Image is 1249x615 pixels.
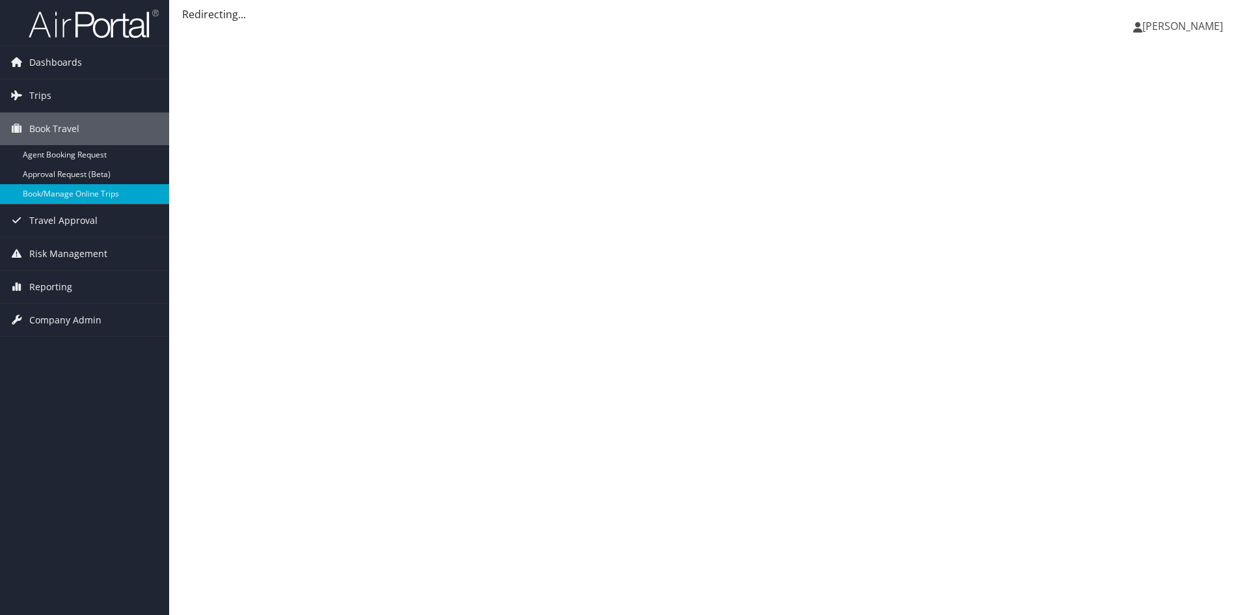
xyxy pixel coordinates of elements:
span: Travel Approval [29,204,98,237]
div: Redirecting... [182,7,1236,22]
img: airportal-logo.png [29,8,159,39]
span: [PERSON_NAME] [1142,19,1223,33]
span: Risk Management [29,238,107,270]
span: Trips [29,79,51,112]
span: Company Admin [29,304,101,336]
span: Book Travel [29,113,79,145]
span: Reporting [29,271,72,303]
span: Dashboards [29,46,82,79]
a: [PERSON_NAME] [1133,7,1236,46]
